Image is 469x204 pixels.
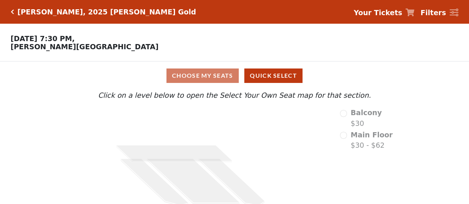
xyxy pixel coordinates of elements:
[420,9,446,17] strong: Filters
[64,90,405,101] p: Click on a level below to open the Select Your Own Seat map for that section.
[351,130,393,151] label: $30 - $62
[11,9,14,14] a: Click here to go back to filters
[244,68,303,83] button: Quick Select
[351,108,382,117] span: Balcony
[354,7,414,18] a: Your Tickets
[420,7,458,18] a: Filters
[351,107,382,128] label: $30
[351,131,393,139] span: Main Floor
[17,8,196,16] h5: [PERSON_NAME], 2025 [PERSON_NAME] Gold
[354,9,402,17] strong: Your Tickets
